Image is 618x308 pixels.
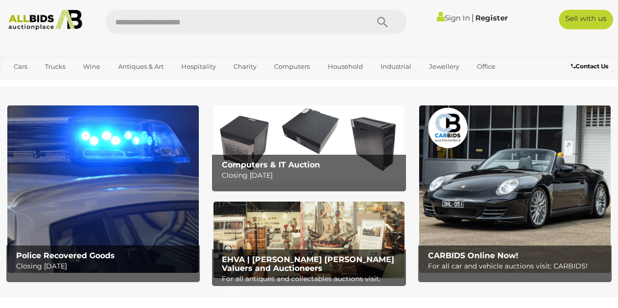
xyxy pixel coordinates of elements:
[321,59,369,75] a: Household
[45,75,127,91] a: [GEOGRAPHIC_DATA]
[470,59,502,75] a: Office
[475,13,508,22] a: Register
[16,260,195,272] p: Closing [DATE]
[222,169,401,182] p: Closing [DATE]
[39,59,72,75] a: Trucks
[571,62,608,70] b: Contact Us
[16,251,115,260] b: Police Recovered Goods
[213,105,405,182] img: Computers & IT Auction
[213,105,405,182] a: Computers & IT Auction Computers & IT Auction Closing [DATE]
[112,59,170,75] a: Antiques & Art
[571,61,611,72] a: Contact Us
[77,59,107,75] a: Wine
[419,105,611,273] img: CARBIDS Online Now!
[559,10,613,29] a: Sell with us
[437,13,470,22] a: Sign In
[7,105,199,273] a: Police Recovered Goods Police Recovered Goods Closing [DATE]
[374,59,418,75] a: Industrial
[423,59,466,75] a: Jewellery
[222,160,320,169] b: Computers & IT Auction
[7,59,34,75] a: Cars
[428,251,518,260] b: CARBIDS Online Now!
[358,10,407,34] button: Search
[227,59,263,75] a: Charity
[7,75,40,91] a: Sports
[222,273,401,297] p: For all antiques and collectables auctions visit: EHVA
[268,59,316,75] a: Computers
[428,260,607,272] p: For all car and vehicle auctions visit: CARBIDS!
[471,12,474,23] span: |
[213,202,405,278] a: EHVA | Evans Hastings Valuers and Auctioneers EHVA | [PERSON_NAME] [PERSON_NAME] Valuers and Auct...
[222,255,394,273] b: EHVA | [PERSON_NAME] [PERSON_NAME] Valuers and Auctioneers
[7,105,199,273] img: Police Recovered Goods
[4,10,86,30] img: Allbids.com.au
[419,105,611,273] a: CARBIDS Online Now! CARBIDS Online Now! For all car and vehicle auctions visit: CARBIDS!
[175,59,222,75] a: Hospitality
[213,202,405,278] img: EHVA | Evans Hastings Valuers and Auctioneers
